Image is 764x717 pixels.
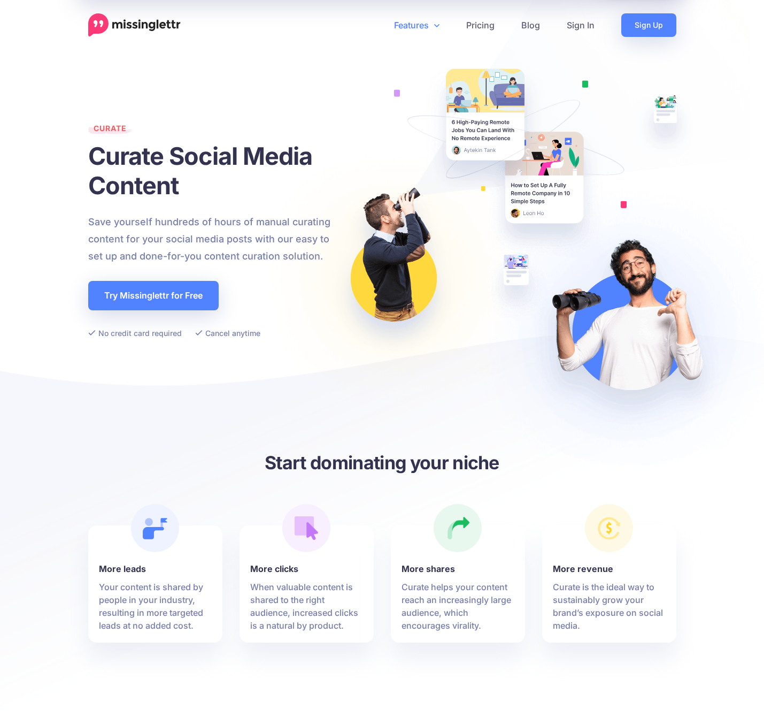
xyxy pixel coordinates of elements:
[402,562,514,575] b: More shares
[402,581,514,632] p: Curate helps your content reach an increasingly large audience, which encourages virality.
[99,562,212,575] b: More leads
[508,13,553,37] a: Blog
[88,281,219,310] a: Try Missinglettr for Free
[553,13,608,37] a: Sign In
[195,326,260,340] li: Cancel anytime
[250,562,363,575] b: More clicks
[88,451,676,475] h3: Start dominating your niche
[453,13,508,37] a: Pricing
[553,562,666,575] b: More revenue
[88,13,181,37] a: Home
[250,581,363,632] p: When valuable content is shared to the right audience, increased clicks is a natural by product.
[88,141,342,200] h1: Curate Social Media Content
[99,581,212,632] p: Your content is shared by people in your industry, resulting in more targeted leads at no added c...
[88,124,132,138] span: Curate
[553,581,666,632] p: Curate is the ideal way to sustainably grow your brand’s exposure on social media.
[88,213,342,265] p: Save yourself hundreds of hours of manual curating content for your social media posts with our e...
[621,13,676,37] a: Sign Up
[88,326,182,340] li: No credit card required
[381,13,453,37] a: Features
